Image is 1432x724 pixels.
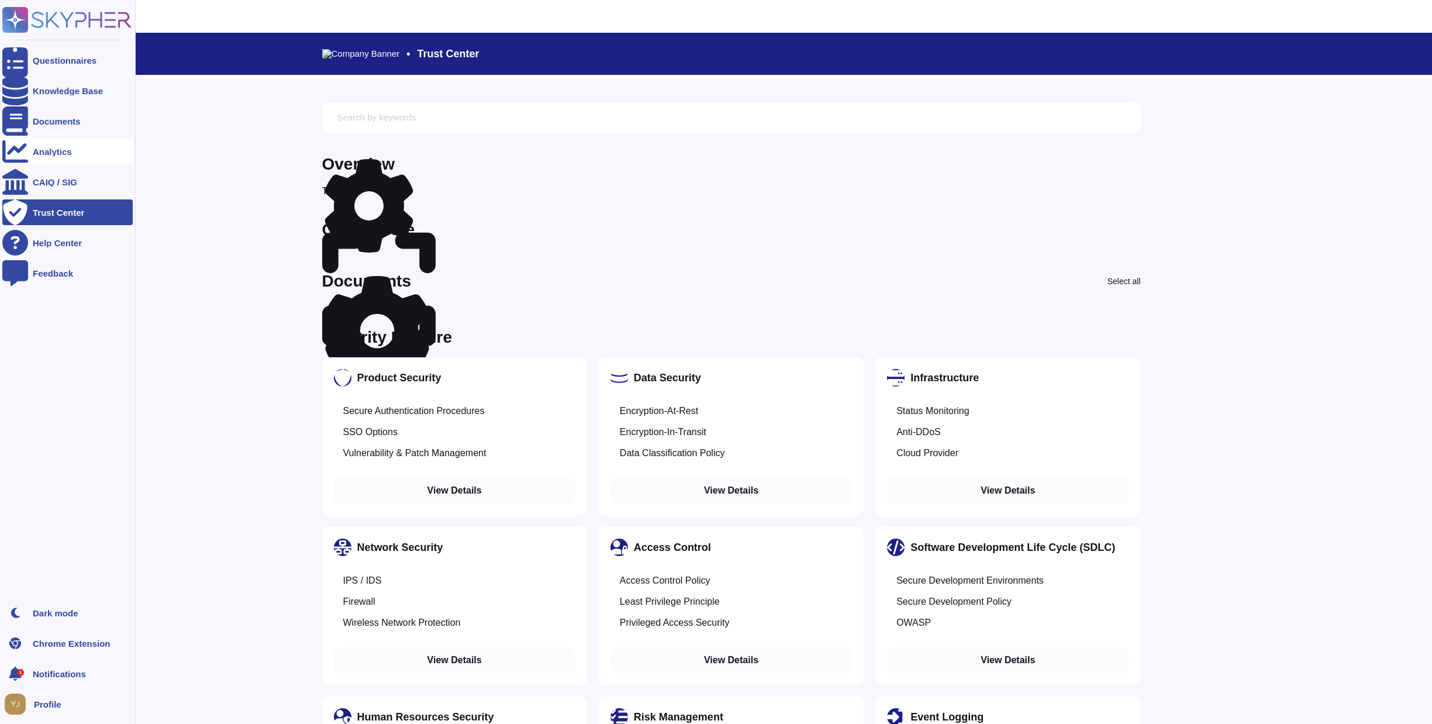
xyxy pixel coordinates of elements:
div: Vulnerability & Patch Management [343,447,486,459]
button: View Details [610,647,852,673]
div: Access Control Policy [620,575,710,587]
div: 1 [17,669,24,676]
div: Help Center [33,239,82,247]
div: Anti-DDoS [896,426,941,438]
div: Dark mode [33,609,78,618]
div: Wireless Network Protection [343,617,461,629]
div: Encryption-At-Rest [620,405,698,417]
div: Secure Development Policy [896,596,1012,608]
a: Questionnaires [2,47,133,73]
div: Feedback [33,269,73,278]
div: Trust Center [33,208,84,217]
button: user [2,691,34,717]
div: Software Development Life Cycle (SDLC) [910,542,1115,553]
a: Trust Center [2,199,133,225]
span: • [406,49,410,59]
button: View Details [887,478,1129,504]
a: Documents [2,108,133,134]
button: View Details [887,647,1129,673]
div: Questionnaires [33,56,96,65]
input: Search by keywords [330,108,1133,128]
div: IPS / IDS [343,575,382,587]
button: View Details [334,647,575,673]
div: Documents [33,117,81,126]
div: Data Classification Policy [620,447,725,459]
a: Chrome Extension [2,630,133,656]
div: Knowledge Base [33,87,103,95]
a: Analytics [2,139,133,164]
div: Secure Development Environments [896,575,1044,587]
div: Event Logging [910,711,984,723]
div: Firewall [343,596,375,608]
div: Analytics [33,147,72,156]
div: Network Security [357,542,443,553]
div: Product Security [357,372,441,384]
div: Data Security [634,372,701,384]
div: Documents [322,273,411,289]
div: Chrome Extension [33,639,111,648]
div: Cloud Provider [896,447,958,459]
a: Knowledge Base [2,78,133,104]
button: View Details [610,478,852,504]
div: OWASP [896,617,931,629]
span: Profile [34,700,61,709]
div: Least Privilege Principle [620,596,720,608]
div: Secure Authentication Procedures [343,405,485,417]
div: Infrastructure [910,372,979,384]
div: Access Control [634,542,711,553]
div: Status Monitoring [896,405,969,417]
img: user [5,694,26,715]
a: Help Center [2,230,133,256]
button: View Details [334,478,575,504]
a: Feedback [2,260,133,286]
div: Risk Management [634,711,723,723]
img: Company Banner [322,49,400,58]
a: CAIQ / SIG [2,169,133,195]
div: Human Resources Security [357,711,494,723]
div: CAIQ / SIG [33,178,77,187]
div: Overview [322,156,395,173]
span: Trust Center [417,49,479,59]
div: SSO Options [343,426,398,438]
div: Compliance [322,222,415,238]
span: Notifications [33,670,86,678]
div: Encryption-In-Transit [620,426,706,438]
div: Select all [1107,277,1141,285]
div: Privileged Access Security [620,617,730,629]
